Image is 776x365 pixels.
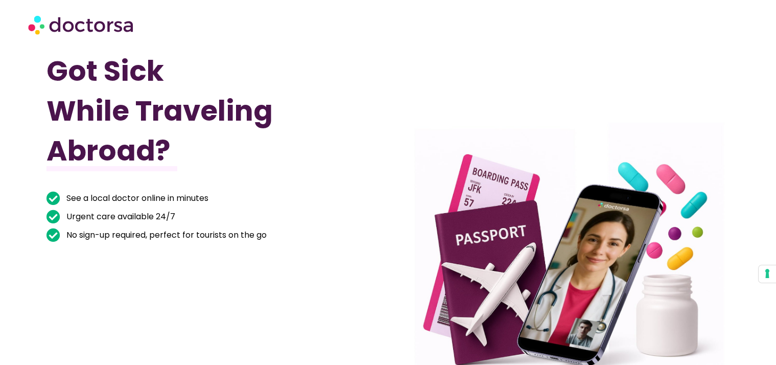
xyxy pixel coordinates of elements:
button: Your consent preferences for tracking technologies [759,265,776,283]
span: See a local doctor online in minutes [64,191,208,206]
span: Urgent care available 24/7 [64,210,175,224]
h1: Got Sick While Traveling Abroad? [46,51,337,171]
span: No sign-up required, perfect for tourists on the go [64,228,267,242]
